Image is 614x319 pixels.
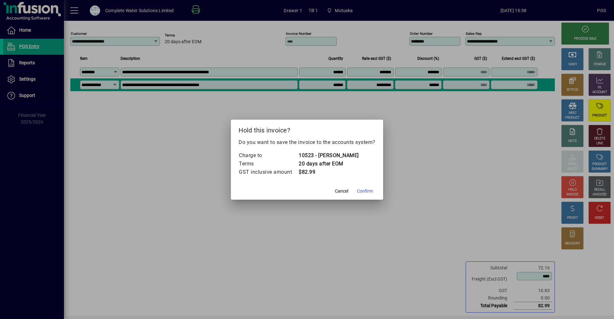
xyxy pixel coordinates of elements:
p: Do you want to save the invoice to the accounts system? [239,139,375,146]
td: $82.99 [298,168,359,176]
button: Cancel [331,186,352,197]
td: 20 days after EOM [298,160,359,168]
td: Terms [239,160,298,168]
td: Charge to [239,151,298,160]
span: Cancel [335,188,348,195]
span: Confirm [357,188,373,195]
td: GST inclusive amount [239,168,298,176]
h2: Hold this invoice? [231,120,383,138]
td: 10523 - [PERSON_NAME] [298,151,359,160]
button: Confirm [354,186,375,197]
